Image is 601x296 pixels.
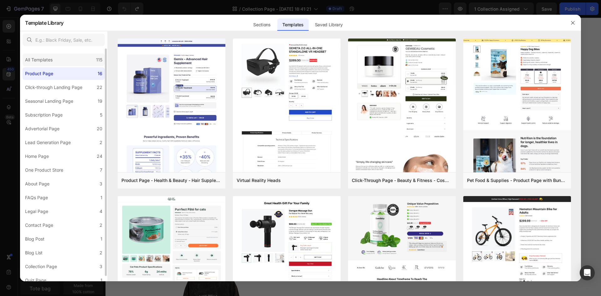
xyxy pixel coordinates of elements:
[25,70,53,77] div: Product Page
[352,177,452,184] div: Click-Through Page - Beauty & Fitness - Cosmetic
[121,177,222,184] div: Product Page - Health & Beauty - Hair Supplement
[100,277,102,284] div: 1
[25,97,73,105] div: Seasonal Landing Page
[100,180,102,188] div: 3
[175,70,208,75] div: Drop element here
[467,177,567,184] div: Pet Food & Supplies - Product Page with Bundle
[25,125,59,132] div: Advertorial Page
[97,153,102,160] div: 24
[25,139,71,146] div: Lead Generation Page
[310,18,348,31] div: Saved Library
[100,249,102,257] div: 2
[248,18,275,31] div: Sections
[25,221,53,229] div: Contact Page
[25,111,63,119] div: Subscription Page
[100,235,102,243] div: 1
[97,125,102,132] div: 20
[25,166,63,174] div: One Product Store
[25,277,46,284] div: Quiz Page
[100,139,102,146] div: 2
[580,265,595,280] div: Open Intercom Messenger
[100,111,102,119] div: 5
[25,263,57,270] div: Collection Page
[25,194,48,201] div: FAQs Page
[25,84,82,91] div: Click-through Landing Page
[98,70,102,77] div: 16
[100,221,102,229] div: 2
[69,21,123,39] button: Add to cart
[25,249,43,257] div: Blog List
[61,196,435,210] p: Camping gears on sale
[100,194,102,201] div: 1
[237,177,281,184] div: Virtual Reality Heads
[25,153,49,160] div: Home Page
[97,84,102,91] div: 22
[100,166,102,174] div: 7
[23,34,105,46] input: E.g.: Black Friday, Sale, etc.
[80,26,106,34] div: Add to cart
[98,97,102,105] div: 19
[277,18,308,31] div: Templates
[25,15,64,31] h2: Template Library
[100,208,102,215] div: 4
[25,208,48,215] div: Legal Page
[25,235,44,243] div: Blog Post
[96,56,102,64] div: 115
[25,180,49,188] div: About Page
[25,56,53,64] div: All Templates
[100,263,102,270] div: 3
[69,5,72,8] img: Alt Image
